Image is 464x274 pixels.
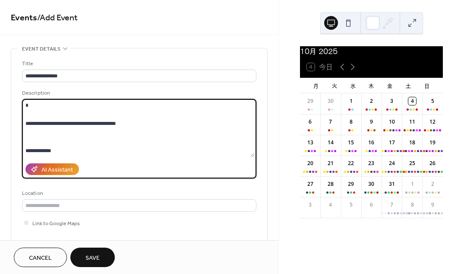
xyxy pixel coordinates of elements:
div: 22 [347,159,355,167]
button: AI Assistant [25,163,79,175]
div: 金 [381,78,399,93]
div: 2 [367,97,375,105]
div: Description [22,89,255,98]
div: 17 [388,139,396,147]
button: Cancel [14,248,67,267]
div: Location [22,189,255,198]
div: 30 [327,97,335,105]
div: Event color [22,238,87,247]
div: 10 [388,118,396,126]
div: 25 [408,159,416,167]
div: 27 [306,180,314,188]
div: 9 [367,118,375,126]
div: 7 [327,118,335,126]
a: Events [11,10,37,26]
div: 土 [399,78,418,93]
div: 26 [429,159,436,167]
div: 16 [367,139,375,147]
div: 18 [408,139,416,147]
div: 木 [362,78,381,93]
div: 21 [327,159,335,167]
div: 日 [417,78,436,93]
div: 29 [347,180,355,188]
div: 9 [429,201,436,209]
div: 12 [429,118,436,126]
div: 29 [306,97,314,105]
div: 11 [408,118,416,126]
div: 6 [306,118,314,126]
div: 24 [388,159,396,167]
div: 8 [347,118,355,126]
span: Event details [22,45,60,54]
div: Title [22,59,255,68]
div: 20 [306,159,314,167]
div: 7 [388,201,396,209]
div: 4 [327,201,335,209]
div: 3 [388,97,396,105]
span: Save [85,254,100,263]
span: / Add Event [37,10,78,26]
div: 水 [344,78,362,93]
div: 15 [347,139,355,147]
div: 13 [306,139,314,147]
div: 6 [367,201,375,209]
div: 5 [347,201,355,209]
button: Save [70,248,115,267]
div: AI Assistant [41,166,73,175]
div: 14 [327,139,335,147]
div: 28 [327,180,335,188]
div: 5 [429,97,436,105]
div: 月 [307,78,325,93]
div: 3 [306,201,314,209]
div: 8 [408,201,416,209]
div: 火 [325,78,344,93]
div: 10月 2025 [300,46,443,57]
div: 1 [408,180,416,188]
span: Link to Google Maps [32,219,80,228]
span: Cancel [29,254,52,263]
div: 1 [347,97,355,105]
div: 2 [429,180,436,188]
div: 31 [388,180,396,188]
div: 23 [367,159,375,167]
div: 30 [367,180,375,188]
div: 4 [408,97,416,105]
div: 19 [429,139,436,147]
